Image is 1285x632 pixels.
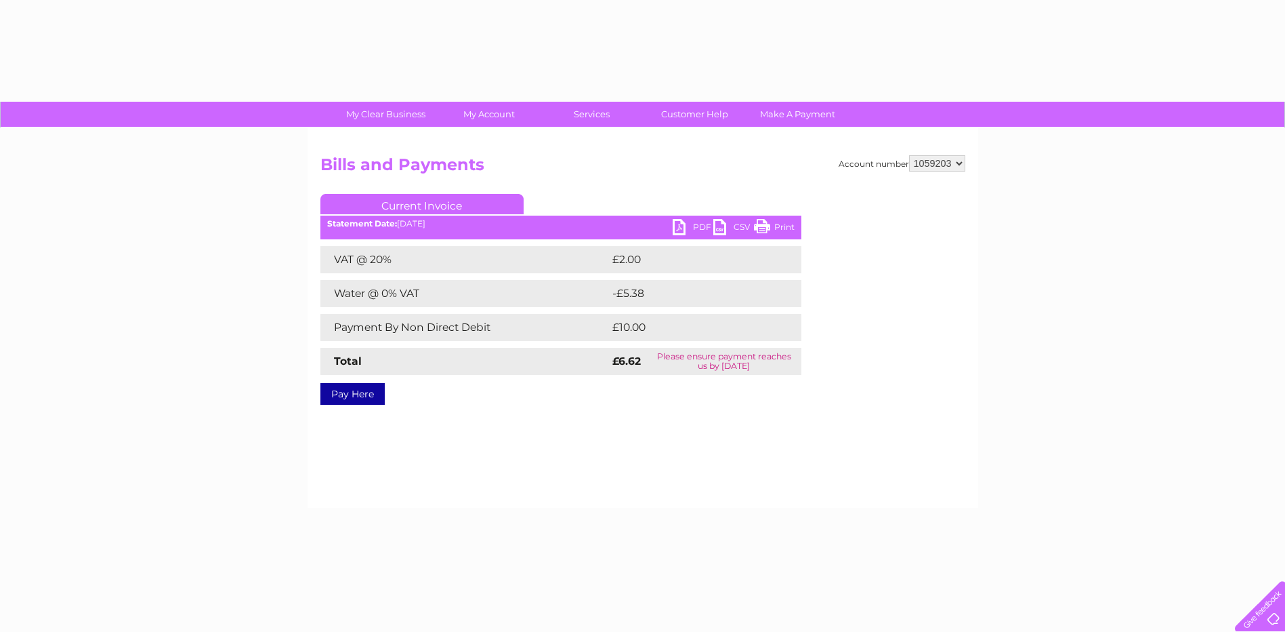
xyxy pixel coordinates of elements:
[320,219,801,229] div: [DATE]
[330,102,442,127] a: My Clear Business
[327,218,397,229] b: Statement Date:
[713,219,754,239] a: CSV
[742,102,854,127] a: Make A Payment
[609,246,770,273] td: £2.00
[536,102,648,127] a: Services
[334,355,362,368] strong: Total
[320,383,385,405] a: Pay Here
[609,280,773,307] td: -£5.38
[839,155,965,172] div: Account number
[609,314,774,341] td: £10.00
[320,314,609,341] td: Payment By Non Direct Debit
[320,246,609,273] td: VAT @ 20%
[673,219,713,239] a: PDF
[639,102,751,127] a: Customer Help
[647,348,801,375] td: Please ensure payment reaches us by [DATE]
[320,194,524,214] a: Current Invoice
[320,280,609,307] td: Water @ 0% VAT
[754,219,795,239] a: Print
[320,155,965,181] h2: Bills and Payments
[433,102,545,127] a: My Account
[612,355,641,368] strong: £6.62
